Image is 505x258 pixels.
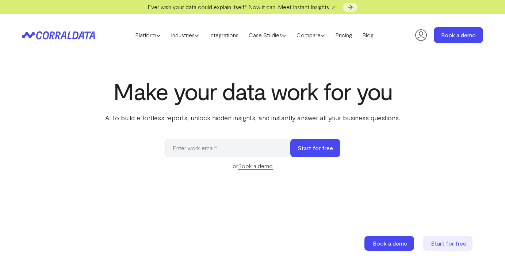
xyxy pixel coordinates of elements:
a: Book a demo [364,236,416,251]
a: Blog [357,30,379,41]
a: Book a demo [434,27,483,43]
span: Start for free [431,240,466,247]
div: or [165,162,340,170]
a: Book a demo [238,162,273,170]
input: Enter work email* [165,139,298,157]
a: Industries [166,30,204,41]
a: Integrations [204,30,244,41]
p: AI to build effortless reports, unlock hidden insights, and instantly answer all your business qu... [104,113,402,122]
a: Compare [291,30,330,41]
h1: Make your data work for you [104,78,402,104]
a: Platform [130,30,166,41]
span: Ever wish your data could explain itself? Now it can. Meet Instant Insights 🪄 [148,3,338,10]
a: Start for free [423,236,474,251]
button: Start for free [290,139,340,157]
a: Case Studies [244,30,291,41]
span: Book a demo [373,240,408,247]
a: Pricing [330,30,357,41]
